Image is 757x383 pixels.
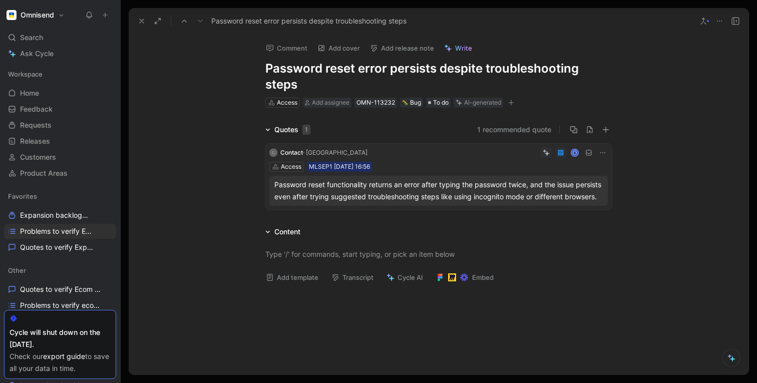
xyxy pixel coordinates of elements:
a: Problems to verify Expansion [4,224,116,239]
span: Add assignee [312,99,349,106]
a: Quotes to verify Expansion [4,240,116,255]
div: OMN-113232 [356,98,395,108]
span: Expansion backlog [20,210,93,221]
div: Quotes1 [261,124,314,136]
span: Home [20,88,39,98]
div: Access [281,162,301,172]
div: Workspace [4,67,116,82]
span: Problems to verify Expansion [20,226,95,236]
span: · [GEOGRAPHIC_DATA] [303,149,367,156]
a: Product Areas [4,166,116,181]
div: 1 [302,125,310,135]
button: Add cover [313,41,364,55]
span: Search [20,32,43,44]
h1: Omnisend [21,11,54,20]
div: To do [426,98,451,108]
div: Bug [402,98,421,108]
button: Embed [432,270,498,284]
span: Customers [20,152,56,162]
h1: Password reset error persists despite troubleshooting steps [265,61,612,93]
img: 🐛 [402,100,408,106]
span: Problems to verify ecom platforms [20,300,105,310]
div: Content [274,226,300,238]
div: Check our to save all your data in time. [10,350,111,374]
span: Quotes to verify Expansion [20,242,94,252]
button: Write [440,41,477,55]
span: Favorites [8,191,37,201]
span: Other [8,265,26,275]
div: Quotes [274,124,310,136]
a: Quotes to verify Ecom platforms [4,282,116,297]
a: Releases [4,134,116,149]
button: 1 recommended quote [477,124,551,136]
span: To do [433,98,449,108]
div: Search [4,30,116,45]
div: Favorites [4,189,116,204]
a: Ask Cycle [4,46,116,61]
a: Requests [4,118,116,133]
a: Home [4,86,116,101]
div: C [269,149,277,157]
a: export guide [43,352,85,360]
span: Password reset error persists despite troubleshooting steps [211,15,407,27]
span: Feedback [20,104,53,114]
a: Feedback [4,102,116,117]
span: Workspace [8,69,43,79]
div: 🐛Bug [400,98,423,108]
span: Releases [20,136,50,146]
span: Write [455,44,472,53]
div: Other [4,263,116,278]
div: AI-generated [464,98,501,108]
span: Quotes to verify Ecom platforms [20,284,104,294]
div: Password reset functionality returns an error after typing the password twice, and the issue pers... [274,179,603,203]
div: K [572,150,578,156]
span: Contact [280,149,303,156]
span: Requests [20,120,52,130]
div: Access [277,98,297,108]
span: Ask Cycle [20,48,54,60]
button: Transcript [327,270,378,284]
a: Expansion backlogOther [4,208,116,223]
button: Add release note [365,41,439,55]
div: Cycle will shut down on the [DATE]. [10,326,111,350]
button: Add template [261,270,323,284]
img: Omnisend [7,10,17,20]
button: OmnisendOmnisend [4,8,67,22]
button: Cycle AI [382,270,428,284]
span: Product Areas [20,168,68,178]
div: Content [261,226,304,238]
button: Comment [261,41,312,55]
a: Customers [4,150,116,165]
a: Problems to verify ecom platforms [4,298,116,313]
div: MLSEP1 [DATE] 16:56 [309,162,370,172]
